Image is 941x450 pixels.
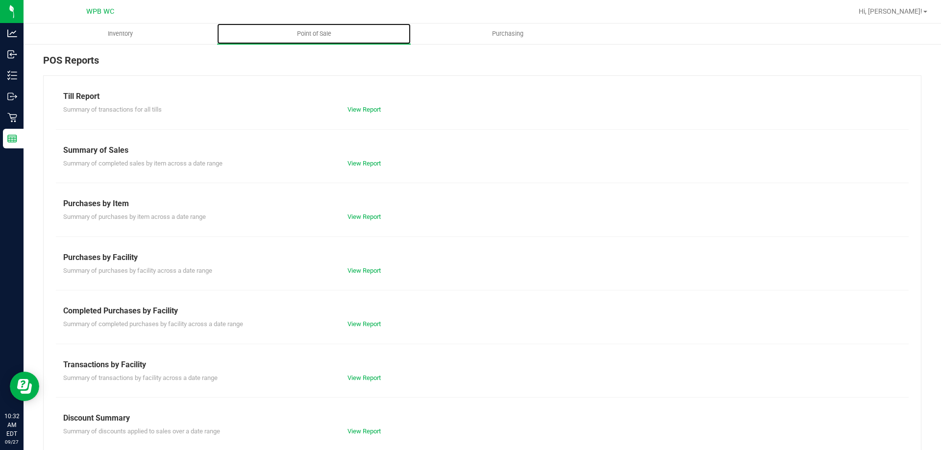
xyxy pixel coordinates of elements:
[347,160,381,167] a: View Report
[479,29,537,38] span: Purchasing
[43,53,921,75] div: POS Reports
[347,213,381,220] a: View Report
[347,427,381,435] a: View Report
[63,267,212,274] span: Summary of purchases by facility across a date range
[4,438,19,446] p: 09/27
[284,29,345,38] span: Point of Sale
[63,91,901,102] div: Till Report
[7,113,17,122] inline-svg: Retail
[7,49,17,59] inline-svg: Inbound
[63,198,901,210] div: Purchases by Item
[7,134,17,143] inline-svg: Reports
[63,106,162,113] span: Summary of transactions for all tills
[63,160,223,167] span: Summary of completed sales by item across a date range
[7,71,17,80] inline-svg: Inventory
[63,374,218,381] span: Summary of transactions by facility across a date range
[411,24,604,44] a: Purchasing
[347,267,381,274] a: View Report
[347,106,381,113] a: View Report
[859,7,922,15] span: Hi, [PERSON_NAME]!
[86,7,114,16] span: WPB WC
[347,374,381,381] a: View Report
[217,24,411,44] a: Point of Sale
[63,213,206,220] span: Summary of purchases by item across a date range
[95,29,146,38] span: Inventory
[10,372,39,401] iframe: Resource center
[63,412,901,424] div: Discount Summary
[63,320,243,328] span: Summary of completed purchases by facility across a date range
[4,412,19,438] p: 10:32 AM EDT
[7,92,17,101] inline-svg: Outbound
[63,359,901,371] div: Transactions by Facility
[24,24,217,44] a: Inventory
[63,427,220,435] span: Summary of discounts applied to sales over a date range
[63,144,901,156] div: Summary of Sales
[63,252,901,263] div: Purchases by Facility
[347,320,381,328] a: View Report
[7,28,17,38] inline-svg: Analytics
[63,305,901,317] div: Completed Purchases by Facility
